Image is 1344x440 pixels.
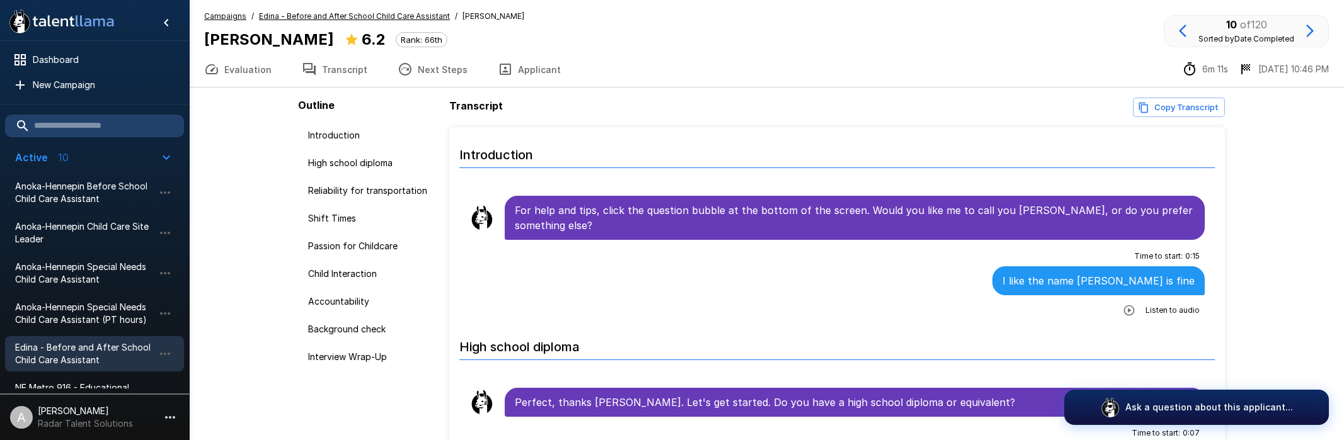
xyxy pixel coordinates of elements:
[1146,304,1200,317] span: Listen to audio
[298,290,444,313] div: Accountability
[1258,63,1329,76] p: [DATE] 10:46 PM
[1238,62,1329,77] div: The date and time when the interview was completed
[251,10,254,23] span: /
[287,52,382,87] button: Transcript
[1134,250,1183,262] span: Time to start :
[189,52,287,87] button: Evaluation
[298,318,444,341] div: Background check
[469,390,495,415] img: llama_clean.png
[483,52,576,87] button: Applicant
[515,395,1195,410] p: Perfect, thanks [PERSON_NAME]. Let's get started. Do you have a high school diploma or equivalent?
[1125,401,1293,414] p: Ask a question about this applicant...
[1240,18,1267,31] span: of 120
[362,30,386,48] b: 6.2
[308,351,434,363] span: Interview Wrap-Up
[298,207,444,230] div: Shift Times
[308,129,434,142] span: Introduction
[298,152,444,174] div: High school diploma
[382,52,483,87] button: Next Steps
[308,295,434,308] span: Accountability
[1100,397,1120,417] img: logo_glasses@2x.png
[308,240,434,252] span: Passion for Childcare
[204,11,246,21] u: Campaigns
[1064,390,1329,425] button: Ask a question about this applicant...
[1198,34,1294,43] span: Sorted by Date Completed
[469,205,495,230] img: llama_clean.png
[308,323,434,336] span: Background check
[298,262,444,285] div: Child Interaction
[515,203,1195,233] p: For help and tips, click the question bubble at the bottom of the screen. Would you like me to ca...
[298,179,444,202] div: Reliability for transportation
[1185,250,1200,262] span: 0 : 15
[298,124,444,147] div: Introduction
[396,35,447,45] span: Rank: 66th
[1182,62,1228,77] div: The time between starting and completing the interview
[1183,427,1200,439] span: 0 : 07
[298,99,335,111] b: Outline
[1002,273,1195,288] p: I like the name [PERSON_NAME] is fine
[462,10,524,23] span: [PERSON_NAME]
[1132,427,1180,439] span: Time to start :
[308,268,434,280] span: Child Interaction
[308,157,434,169] span: High school diploma
[459,327,1215,360] h6: High school diploma
[1133,98,1225,117] button: Copy transcript
[1202,63,1228,76] p: 6m 11s
[459,135,1215,168] h6: Introduction
[308,212,434,225] span: Shift Times
[455,10,457,23] span: /
[308,184,434,197] span: Reliability for transportation
[298,346,444,368] div: Interview Wrap-Up
[449,99,503,112] b: Transcript
[204,30,334,48] b: [PERSON_NAME]
[1226,18,1237,31] b: 10
[298,235,444,257] div: Passion for Childcare
[259,11,450,21] u: Edina - Before and After School Child Care Assistant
